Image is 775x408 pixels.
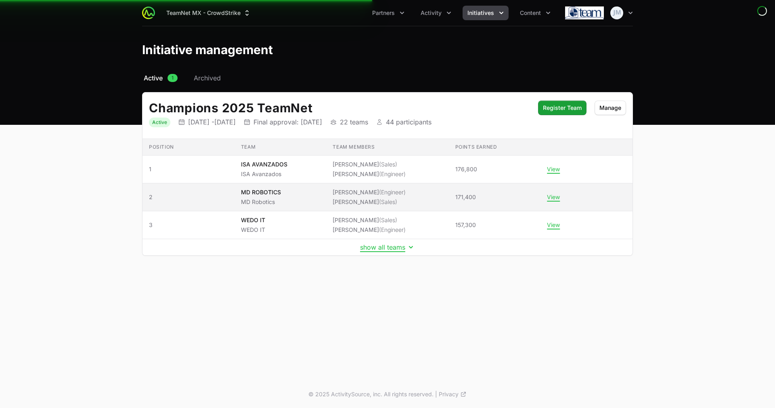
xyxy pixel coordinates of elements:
[379,198,397,205] span: (Sales)
[599,103,621,113] span: Manage
[547,193,560,201] button: View
[161,6,256,20] div: Supplier switch menu
[326,139,448,156] th: Team members
[379,161,397,168] span: (Sales)
[333,226,406,234] li: [PERSON_NAME]
[235,139,327,156] th: Team
[241,160,287,168] p: ISA AVANZADOS
[142,6,155,19] img: ActivitySource
[379,170,406,177] span: (Engineer)
[455,165,477,173] span: 176,800
[416,6,456,20] button: Activity
[168,74,178,82] span: 1
[149,193,228,201] span: 2
[241,198,281,206] p: MD Robotics
[520,9,541,17] span: Content
[379,217,397,223] span: (Sales)
[463,6,509,20] button: Initiatives
[449,139,541,156] th: Points earned
[515,6,555,20] button: Content
[565,5,604,21] img: TeamNet MX
[333,170,406,178] li: [PERSON_NAME]
[367,6,409,20] div: Partners menu
[194,73,221,83] span: Archived
[192,73,222,83] a: Archived
[547,221,560,229] button: View
[142,92,633,256] div: Initiative details
[455,221,476,229] span: 157,300
[142,73,633,83] nav: Initiative activity log navigation
[386,118,431,126] p: 44 participants
[253,118,322,126] p: Final approval: [DATE]
[340,118,368,126] p: 22 teams
[308,390,434,398] p: © 2025 ActivitySource, inc. All rights reserved.
[547,166,560,173] button: View
[467,9,494,17] span: Initiatives
[333,216,406,224] li: [PERSON_NAME]
[421,9,442,17] span: Activity
[379,189,406,196] span: (Engineer)
[463,6,509,20] div: Initiatives menu
[333,188,406,196] li: [PERSON_NAME]
[161,6,256,20] button: TeamNet MX - CrowdStrike
[333,198,406,206] li: [PERSON_NAME]
[416,6,456,20] div: Activity menu
[360,243,415,251] button: show all teams
[435,390,437,398] span: |
[595,101,626,115] button: Manage
[515,6,555,20] div: Content menu
[241,188,281,196] p: MD ROBOTICS
[367,6,409,20] button: Partners
[149,101,530,115] h2: Champions 2025 TeamNet
[142,73,179,83] a: Active1
[155,6,555,20] div: Main navigation
[372,9,395,17] span: Partners
[149,221,228,229] span: 3
[241,216,265,224] p: WEDO IT
[149,165,228,173] span: 1
[142,139,235,156] th: Position
[142,42,273,57] h1: Initiative management
[188,118,236,126] p: [DATE] - [DATE]
[439,390,467,398] a: Privacy
[455,193,476,201] span: 171,400
[610,6,623,19] img: Juan Manuel Zuleta
[144,73,163,83] span: Active
[543,103,582,113] span: Register Team
[333,160,406,168] li: [PERSON_NAME]
[241,226,265,234] p: WEDO IT
[379,226,406,233] span: (Engineer)
[538,101,586,115] button: Register Team
[241,170,287,178] p: ISA Avanzados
